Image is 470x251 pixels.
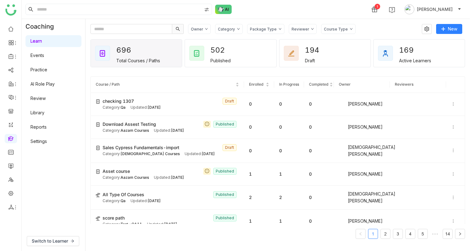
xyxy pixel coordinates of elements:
div: Category: [103,175,149,181]
div: Active Learners [399,58,431,63]
span: [DATE] [164,222,177,226]
div: Category: [103,105,126,111]
span: Aazam Courses [121,128,149,133]
span: Completed [309,82,328,87]
div: Reviewer [292,27,309,31]
button: Switch to Learner [27,236,79,246]
span: Test -QA11 [121,222,142,226]
div: 696 [116,44,139,57]
li: 14 [443,229,453,239]
img: total_courses.svg [99,50,106,57]
td: 0 [244,116,274,139]
img: published_courses.svg [193,50,200,57]
div: Category: [103,128,149,134]
img: create-new-path.svg [96,216,100,220]
a: 3 [393,229,403,239]
span: Qa [121,105,126,110]
img: help.svg [389,7,395,13]
span: All Type Of Courses [103,191,144,198]
img: search-type.svg [204,7,209,12]
a: Review [30,96,46,101]
td: 2 [244,186,274,210]
a: Library [30,110,44,115]
span: Reviewers [395,82,413,87]
div: Total Courses / Paths [116,58,160,63]
div: Updated: [154,175,184,181]
div: Updated: [131,105,161,111]
a: Practice [30,67,47,72]
div: Category: [103,151,180,157]
div: Updated: [185,151,215,157]
td: 0 [304,93,334,116]
img: 684a9b22de261c4b36a3d00f [339,217,346,225]
li: 2 [380,229,390,239]
span: Owner [339,82,351,87]
span: Enrolled [249,82,263,87]
div: Course Type [324,27,348,31]
button: New [436,24,462,34]
td: 2 [274,186,304,210]
span: ••• [430,229,440,239]
a: Settings [30,139,47,144]
div: Updated: [147,221,177,227]
span: [DATE] [202,151,215,156]
span: checking 1307 [103,98,134,105]
td: 0 [274,93,304,116]
td: 0 [304,210,334,233]
button: Previous Page [356,229,366,239]
span: Aazam Courses [121,175,149,180]
td: 1 [244,210,274,233]
li: Next 5 Pages [430,229,440,239]
a: 4 [406,229,415,239]
img: avatar [404,4,414,14]
li: 4 [405,229,415,239]
div: 194 [305,44,327,57]
img: logo [5,4,16,16]
img: 684a9ad2de261c4b36a3cd74 [339,123,346,131]
div: Category: [103,198,126,204]
td: 0 [304,163,334,186]
div: [PERSON_NAME] [339,100,385,108]
span: [DATE] [171,128,184,133]
div: 502 [210,44,233,57]
td: 0 [274,116,304,139]
span: Download Assest Testing [103,121,156,128]
button: [PERSON_NAME] [403,4,463,14]
span: Qa [121,198,126,203]
td: 1 [244,163,274,186]
div: [PERSON_NAME] [339,123,385,131]
img: 684a9b06de261c4b36a3cf65 [339,194,346,201]
img: ask-buddy-normal.svg [215,5,232,14]
nz-tag: Draft [223,144,237,151]
div: Category [218,27,235,31]
div: [PERSON_NAME] [339,170,385,178]
div: Updated: [154,128,184,134]
td: 0 [304,186,334,210]
a: Events [30,53,44,58]
div: Owner [191,27,203,31]
span: score path [103,215,125,221]
span: In Progress [279,82,299,87]
td: 1 [274,210,304,233]
img: 684a9aedde261c4b36a3ced9 [339,100,346,108]
nz-tag: Draft [223,98,237,105]
div: Updated: [131,198,161,204]
img: create-new-course.svg [96,122,100,127]
img: draft_courses.svg [288,50,295,57]
div: [PERSON_NAME] [339,217,385,225]
span: Course / Path [96,82,120,87]
nz-tag: Published [213,215,237,221]
span: Switch to Learner [32,238,68,244]
span: New [448,26,457,32]
span: [DATE] [171,175,184,180]
td: 1 [274,163,304,186]
td: 0 [274,139,304,163]
span: Sales Cypress Fundamentals-import [103,144,179,151]
nz-tag: Published [213,121,237,128]
img: 684a9b6bde261c4b36a3d2e3 [339,170,346,178]
div: Published [210,58,231,63]
span: [PERSON_NAME] [417,6,453,13]
a: 1 [368,229,378,239]
span: [DEMOGRAPHIC_DATA] Courses [121,151,180,156]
